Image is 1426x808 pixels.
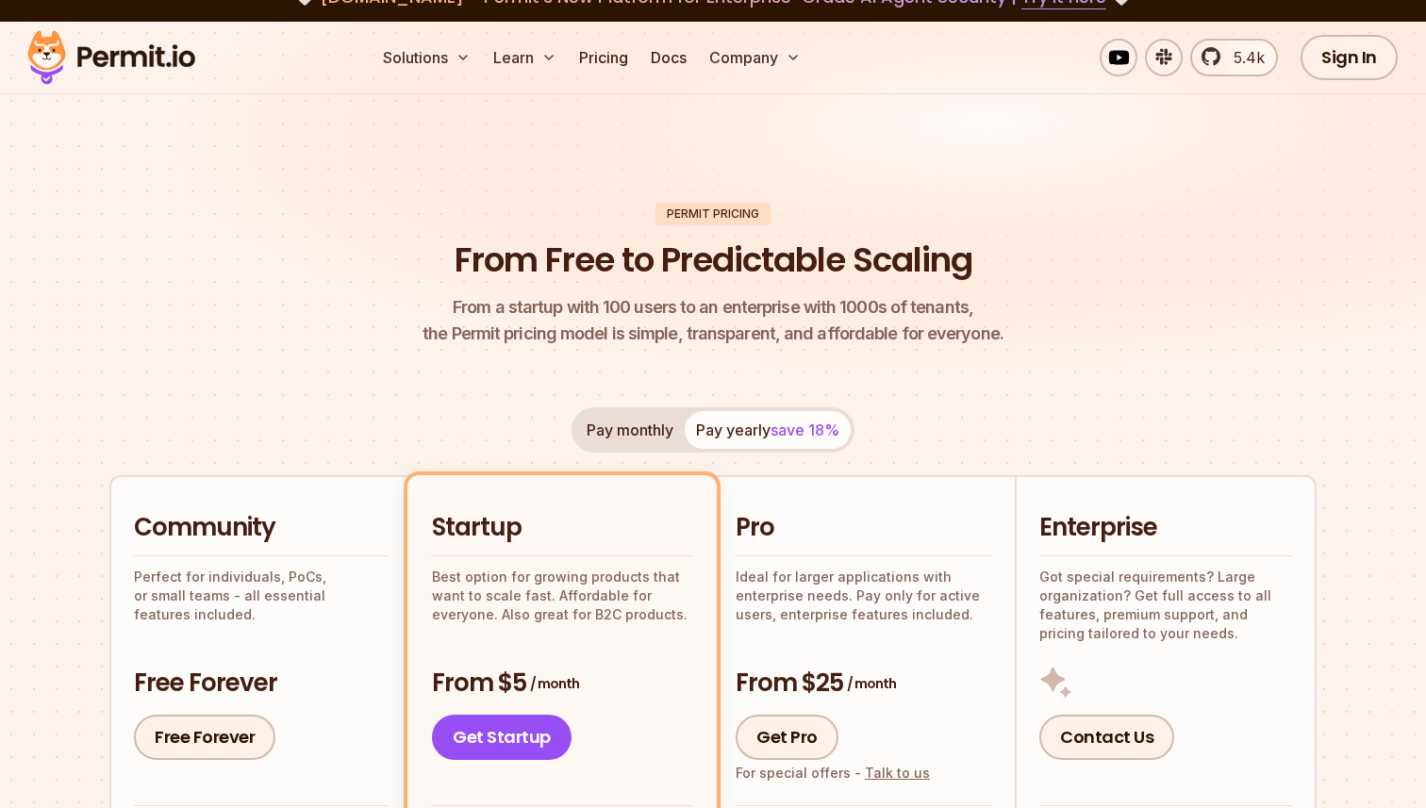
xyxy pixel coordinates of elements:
a: 5.4k [1190,39,1278,76]
p: Best option for growing products that want to scale fast. Affordable for everyone. Also great for... [432,568,692,624]
h1: From Free to Predictable Scaling [455,237,972,284]
span: / month [530,674,579,693]
div: For special offers - [736,764,930,783]
a: Pricing [572,39,636,76]
a: Sign In [1301,35,1398,80]
h2: Community [134,511,389,545]
a: Talk to us [865,765,930,781]
span: 5.4k [1222,46,1265,69]
p: the Permit pricing model is simple, transparent, and affordable for everyone. [423,294,1003,347]
h2: Enterprise [1039,511,1292,545]
button: Company [702,39,808,76]
a: Contact Us [1039,715,1174,760]
a: Get Startup [432,715,572,760]
p: Perfect for individuals, PoCs, or small teams - all essential features included. [134,568,389,624]
span: / month [847,674,896,693]
span: From a startup with 100 users to an enterprise with 1000s of tenants, [423,294,1003,321]
button: Learn [486,39,564,76]
img: Permit logo [19,25,204,90]
h3: From $25 [736,667,992,701]
p: Got special requirements? Large organization? Get full access to all features, premium support, a... [1039,568,1292,643]
p: Ideal for larger applications with enterprise needs. Pay only for active users, enterprise featur... [736,568,992,624]
a: Free Forever [134,715,275,760]
h2: Startup [432,511,692,545]
button: Pay monthly [575,411,685,449]
div: Permit Pricing [655,203,771,225]
h3: From $5 [432,667,692,701]
h3: Free Forever [134,667,389,701]
a: Docs [643,39,694,76]
h2: Pro [736,511,992,545]
button: Solutions [375,39,478,76]
a: Get Pro [736,715,838,760]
